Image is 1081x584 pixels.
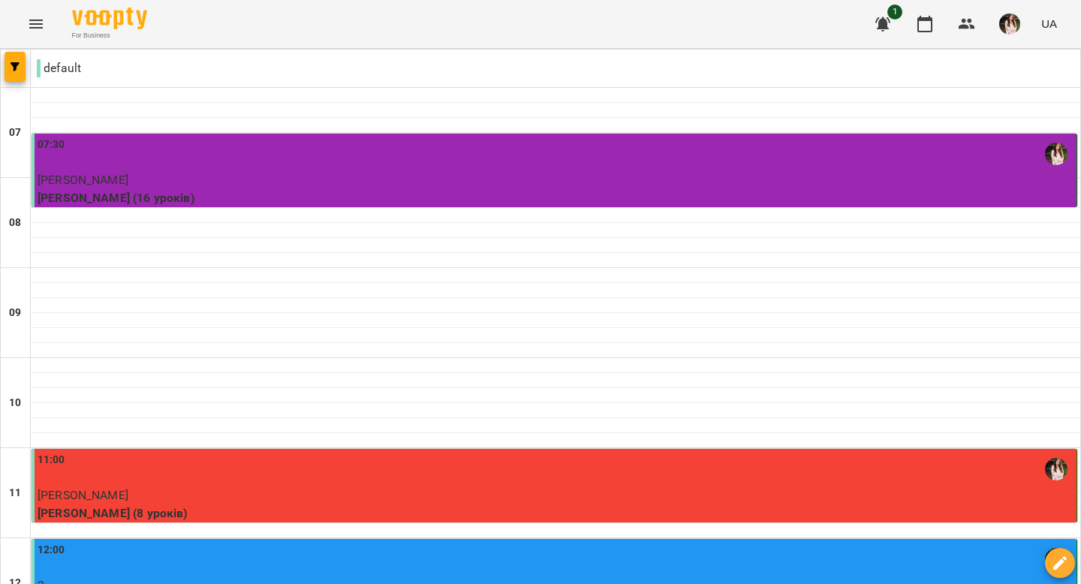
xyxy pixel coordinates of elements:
img: Аліна Сілко [1045,143,1067,165]
label: 12:00 [38,542,65,558]
img: Voopty Logo [72,8,147,29]
span: [PERSON_NAME] [38,488,128,502]
h6: 09 [9,305,21,321]
img: Аліна Сілко [1045,458,1067,480]
span: For Business [72,31,147,41]
label: 11:00 [38,452,65,468]
span: UA [1041,16,1057,32]
p: default [37,59,81,77]
h6: 10 [9,395,21,411]
h6: 11 [9,485,21,501]
button: Menu [18,6,54,42]
h6: 08 [9,215,21,231]
label: 07:30 [38,137,65,153]
h6: 07 [9,125,21,141]
span: 1 [887,5,902,20]
p: [PERSON_NAME] (16 уроків) [38,189,1073,207]
span: [PERSON_NAME] [38,173,128,187]
img: 0c816b45d4ae52af7ed0235fc7ac0ba2.jpg [999,14,1020,35]
p: [PERSON_NAME] (8 уроків) [38,504,1073,522]
button: UA [1035,10,1063,38]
